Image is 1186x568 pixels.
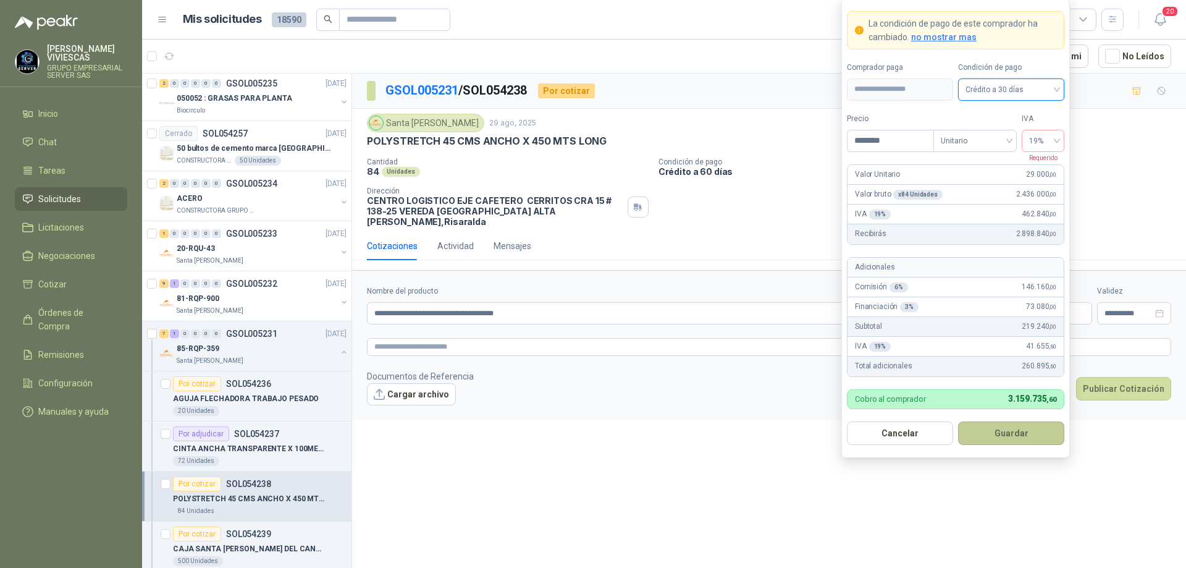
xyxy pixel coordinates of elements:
div: 0 [201,329,211,338]
p: 050052 : GRASAS PARA PLANTA [177,93,292,104]
label: Validez [1097,286,1171,297]
div: 9 [159,279,169,288]
p: GSOL005233 [226,229,277,238]
a: Tareas [15,159,127,182]
a: GSOL005231 [385,83,458,98]
a: 9 1 0 0 0 0 GSOL005232[DATE] Company Logo81-RQP-900Santa [PERSON_NAME] [159,276,349,316]
div: Por cotizar [538,83,595,98]
a: 2 0 0 0 0 0 GSOL005234[DATE] Company LogoACEROCONSTRUCTORA GRUPO FIP [159,176,349,216]
span: ,00 [1049,231,1056,237]
p: Biocirculo [177,106,205,116]
p: [DATE] [326,178,347,190]
div: Por cotizar [173,477,221,491]
img: Company Logo [159,246,174,261]
p: Financiación [855,301,919,313]
a: Por cotizarSOL054238POLYSTRETCH 45 CMS ANCHO X 450 MTS LONG84 Unidades [142,472,351,522]
div: Cerrado [159,126,198,141]
div: 0 [191,79,200,88]
span: ,00 [1049,211,1056,218]
div: 7 [159,329,169,338]
p: SOL054237 [234,430,279,438]
div: 6 % [889,282,908,292]
a: Licitaciones [15,216,127,239]
label: Precio [847,113,933,125]
button: Cancelar [847,422,953,445]
img: Logo peakr [15,15,78,30]
p: Santa [PERSON_NAME] [177,256,243,266]
div: Por cotizar [173,376,221,391]
span: Órdenes de Compra [38,306,116,333]
p: / SOL054238 [385,81,528,100]
p: 84 [367,166,379,177]
p: CENTRO LOGISTICO EJE CAFETERO CERRITOS CRA 15 # 138-25 VEREDA [GEOGRAPHIC_DATA] ALTA [PERSON_NAME... [367,195,623,227]
p: SOL054239 [226,530,271,538]
p: 20-RQU-43 [177,243,215,255]
a: 2 0 0 0 0 0 GSOL005235[DATE] Company Logo050052 : GRASAS PARA PLANTABiocirculo [159,76,349,116]
div: 0 [212,279,221,288]
div: Por adjudicar [173,426,229,441]
img: Company Logo [159,146,174,161]
div: 1 [170,279,179,288]
span: 18590 [272,12,306,27]
span: Inicio [38,107,58,121]
span: Solicitudes [38,192,81,206]
p: 81-RQP-900 [177,293,219,305]
div: 0 [191,279,200,288]
div: 0 [212,329,221,338]
span: ,00 [1049,323,1056,330]
img: Company Logo [159,296,174,311]
img: Company Logo [159,346,174,361]
span: ,00 [1049,303,1056,310]
span: 2.436.000 [1016,189,1056,200]
a: Chat [15,130,127,154]
p: GSOL005234 [226,179,277,188]
div: Por cotizar [173,527,221,541]
p: SOL054236 [226,379,271,388]
span: 260.895 [1022,360,1056,372]
p: 50 bultos de cemento marca [GEOGRAPHIC_DATA][PERSON_NAME] [177,143,330,155]
div: x 84 Unidades [893,190,942,200]
span: ,00 [1049,191,1056,198]
p: Crédito a 60 días [658,166,1181,177]
p: Adicionales [855,261,894,273]
span: 73.080 [1026,301,1056,313]
button: Guardar [958,422,1064,445]
span: Licitaciones [38,221,84,234]
a: Por cotizarSOL054236AGUJA FLECHADORA TRABAJO PESADO20 Unidades [142,371,351,422]
span: ,60 [1049,363,1056,370]
p: CINTA ANCHA TRANSPARENTE X 100METROS [173,443,327,455]
div: 0 [180,279,190,288]
p: Condición de pago [658,158,1181,166]
div: Santa [PERSON_NAME] [367,114,484,132]
p: IVA [855,208,891,220]
p: POLYSTRETCH 45 CMS ANCHO X 450 MTS LONG [173,493,327,505]
div: 1 [159,229,169,238]
span: no mostrar mas [911,32,977,42]
div: Actividad [437,239,474,253]
label: Nombre del producto [367,286,920,297]
div: 0 [180,179,190,188]
div: 0 [212,79,221,88]
div: 0 [191,329,200,338]
span: 20 [1161,6,1179,17]
a: Manuales y ayuda [15,400,127,423]
div: 500 Unidades [173,556,223,566]
p: GSOL005231 [226,329,277,338]
img: Company Logo [369,116,383,130]
div: 72 Unidades [173,456,219,466]
div: 0 [212,179,221,188]
div: 0 [170,179,179,188]
div: 2 [159,179,169,188]
span: Remisiones [38,348,84,362]
p: 29 ago, 2025 [489,117,536,129]
span: 29.000 [1026,169,1056,180]
h1: Mis solicitudes [183,11,262,28]
p: AGUJA FLECHADORA TRABAJO PESADO [173,393,319,405]
p: Santa [PERSON_NAME] [177,356,243,366]
div: Cotizaciones [367,239,418,253]
p: [DATE] [326,78,347,90]
span: ,60 [1046,396,1056,404]
div: 0 [201,179,211,188]
span: search [324,15,332,23]
div: 3 % [900,302,919,312]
